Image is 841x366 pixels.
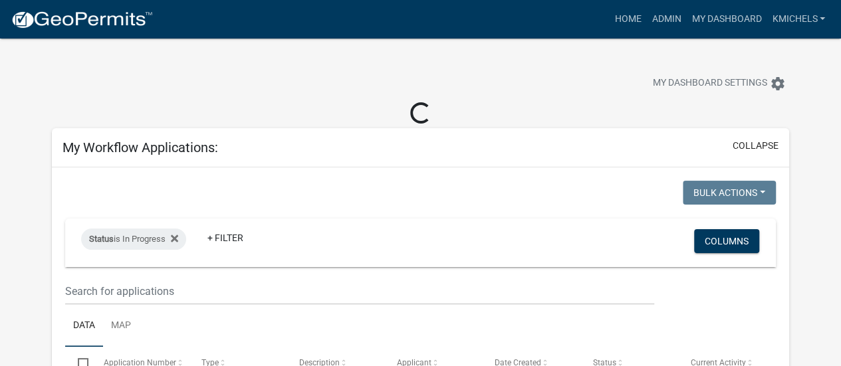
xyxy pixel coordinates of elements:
div: is In Progress [81,229,186,250]
button: Bulk Actions [683,181,776,205]
a: KMichels [767,7,830,32]
span: Status [89,234,114,244]
a: My Dashboard [686,7,767,32]
input: Search for applications [65,278,654,305]
a: Home [609,7,646,32]
a: Data [65,305,103,347]
a: + Filter [197,226,254,250]
h5: My Workflow Applications: [62,139,218,155]
a: Map [103,305,139,347]
a: Admin [646,7,686,32]
button: collapse [733,139,779,153]
span: My Dashboard Settings [653,76,767,92]
i: settings [770,76,786,92]
button: Columns [694,229,759,253]
button: My Dashboard Settingssettings [642,70,796,96]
